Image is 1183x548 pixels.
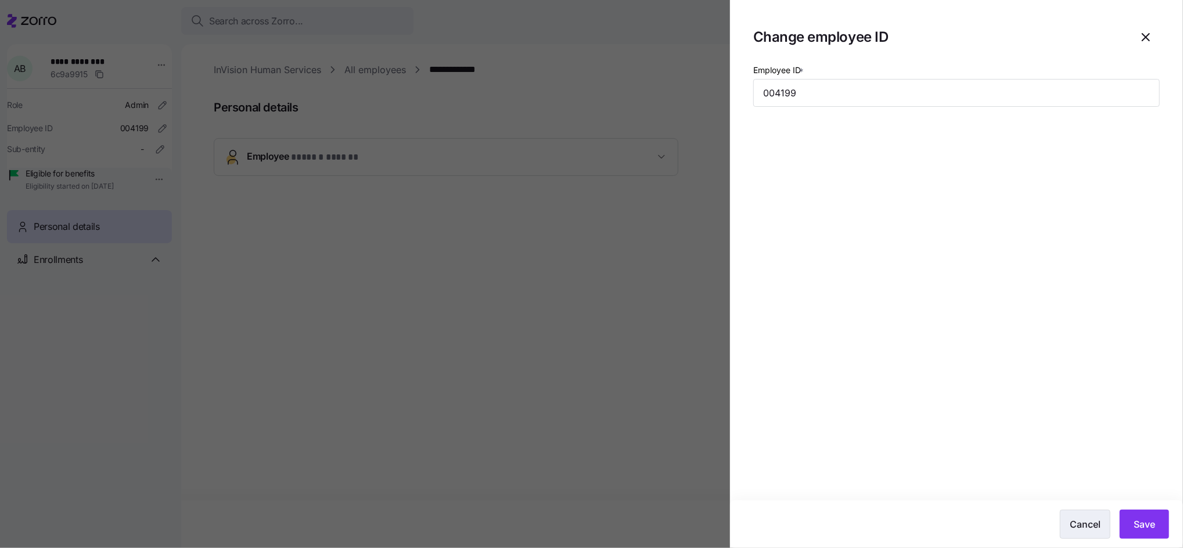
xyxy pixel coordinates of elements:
[1070,517,1101,531] span: Cancel
[753,28,1123,46] h1: Change employee ID
[753,79,1160,107] input: Type employee id
[1060,510,1110,539] button: Cancel
[1120,510,1169,539] button: Save
[753,64,806,77] label: Employee ID
[1134,517,1155,531] span: Save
